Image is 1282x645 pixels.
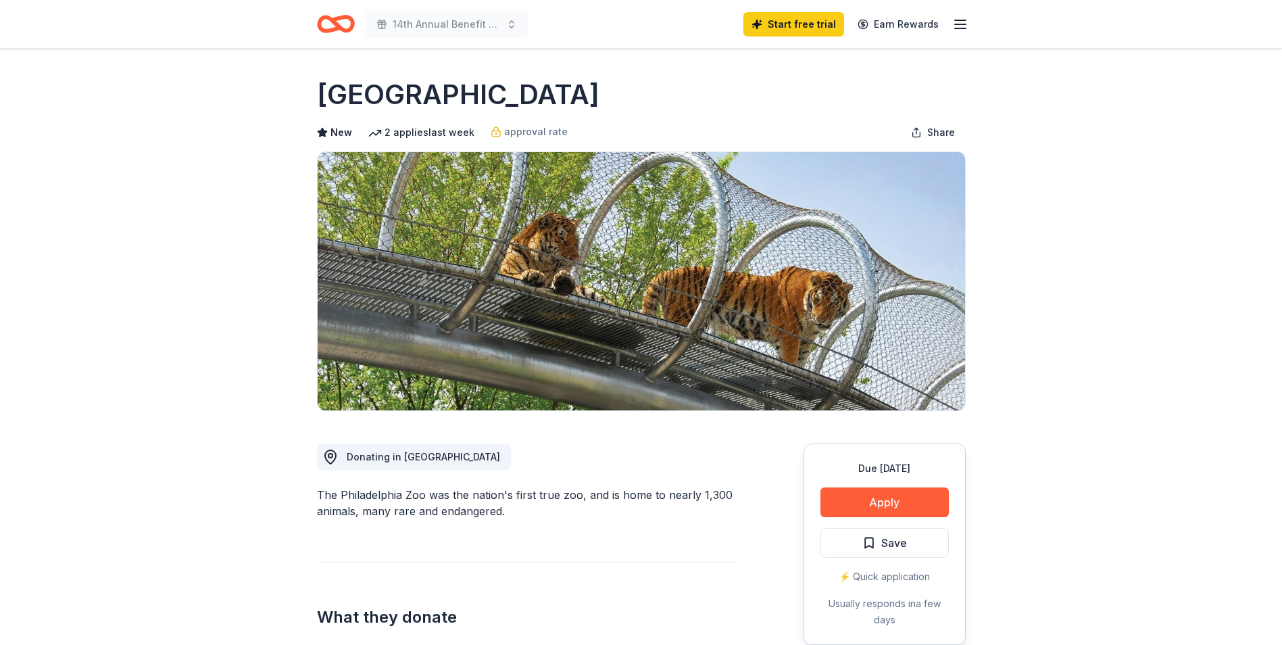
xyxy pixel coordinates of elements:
button: Apply [820,487,949,517]
span: Share [927,124,955,141]
button: Save [820,528,949,558]
a: Earn Rewards [849,12,947,37]
span: 14th Annual Benefit of the Brain [393,16,501,32]
div: Usually responds in a few days [820,596,949,628]
a: Start free trial [743,12,844,37]
h2: What they donate [317,606,739,628]
div: The Philadelphia Zoo was the nation's first true zoo, and is home to nearly 1,300 animals, many r... [317,487,739,519]
div: Due [DATE] [820,460,949,477]
div: 2 applies last week [368,124,474,141]
h1: [GEOGRAPHIC_DATA] [317,76,599,114]
div: ⚡️ Quick application [820,569,949,585]
button: 14th Annual Benefit of the Brain [366,11,528,38]
span: approval rate [504,124,568,140]
span: Save [881,534,907,552]
img: Image for Philadelphia Zoo [318,152,965,410]
button: Share [900,119,966,146]
a: Home [317,8,355,40]
span: Donating in [GEOGRAPHIC_DATA] [347,451,500,462]
span: New [330,124,352,141]
a: approval rate [491,124,568,140]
